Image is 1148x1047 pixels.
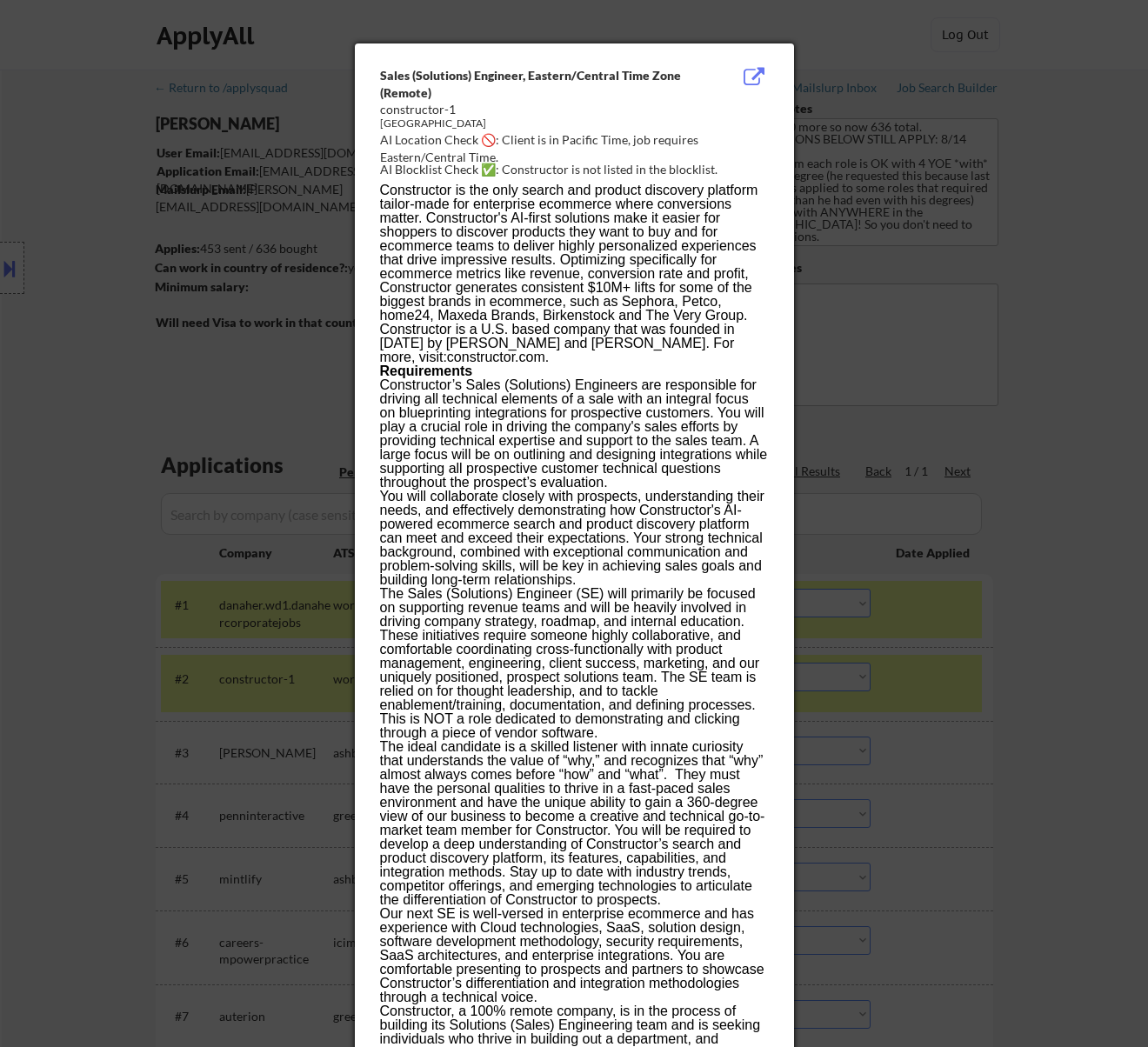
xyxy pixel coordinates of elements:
[380,907,768,1004] p: Our next SE is well-versed in enterprise ecommerce and has experience with Cloud technologies, Sa...
[380,587,768,712] p: The Sales (Solutions) Engineer (SE) will primarily be focused on supporting revenue teams and wil...
[380,490,768,587] p: You will collaborate closely with prospects, understanding their needs, and effectively demonstra...
[380,740,768,907] p: The ideal candidate is a skilled listener with innate curiosity that understands the value of “wh...
[380,161,776,178] div: AI Blocklist Check ✅: Constructor is not listed in the blocklist.
[380,363,473,378] strong: Requirements
[380,117,681,131] div: [GEOGRAPHIC_DATA]
[380,101,681,118] div: constructor-1
[380,378,768,490] p: Constructor’s Sales (Solutions) Engineers are responsible for driving all technical elements of a...
[380,183,768,364] p: Constructor is the only search and product discovery platform tailor-made for enterprise ecommerc...
[380,131,776,165] div: AI Location Check 🚫: Client is in Pacific Time, job requires Eastern/Central Time.
[380,67,681,101] div: Sales (Solutions) Engineer, Eastern/Central Time Zone (Remote)
[447,350,519,364] a: constructor.
[380,712,768,740] p: This is NOT a role dedicated to demonstrating and clicking through a piece of vendor software.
